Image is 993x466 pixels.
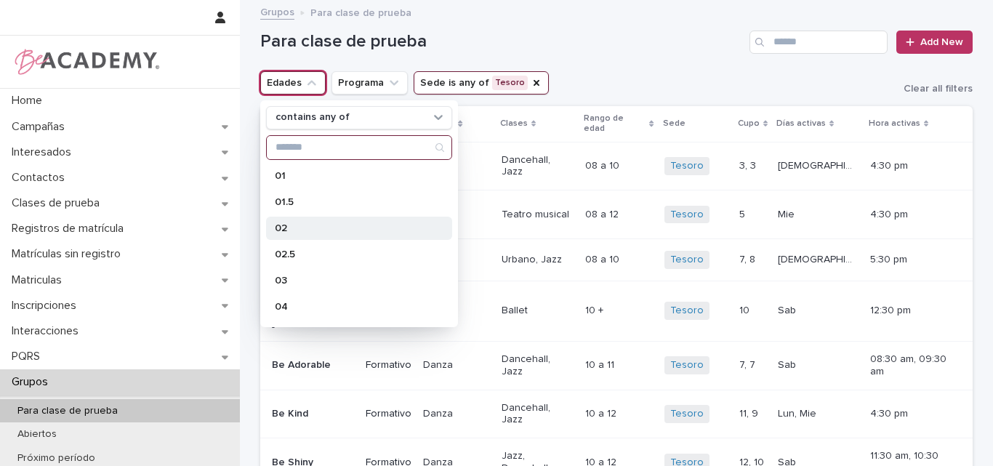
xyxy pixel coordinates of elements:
button: Programa [331,71,408,95]
a: Tesoro [670,305,704,317]
tr: Be KindFormativoDanzaDancehall, Jazz10 a 1210 a 12 Tesoro 11, 911, 9 Lun, MieLun, Mie 4:30 pm [260,390,973,438]
button: Edades [260,71,326,95]
button: Clear all filters [892,84,973,94]
p: Interesados [6,145,83,159]
a: Add New [896,31,973,54]
p: Grupos [6,375,60,389]
a: Grupos [260,3,294,20]
p: 10 a 11 [585,356,617,371]
p: 4:30 pm [870,408,949,420]
p: PQRS [6,350,52,363]
input: Search [267,136,451,159]
p: Lun, Mie [778,405,819,420]
tr: Be HappyFormativoDanzaDancehall, Jazz08 a 1008 a 10 Tesoro 3, 33, 3 [DEMOGRAPHIC_DATA], Mar[DEMOG... [260,142,973,190]
p: 02 [275,223,429,233]
p: Abiertos [6,428,68,441]
p: Próximo período [6,452,107,465]
p: Dancehall, Jazz [502,154,574,179]
p: Cupo [738,116,760,132]
tr: Be WonderfulFormativoDanzaUrbano, Jazz08 a 1008 a 10 Tesoro 7, 87, 8 [DEMOGRAPHIC_DATA], Mar[DEMO... [260,238,973,281]
p: Interacciones [6,324,90,338]
p: 03 [275,276,429,286]
p: Clases de prueba [6,196,111,210]
p: Inscripciones [6,299,88,313]
p: Clases [500,116,528,132]
p: 08 a 10 [585,157,622,172]
p: Teatro musical [502,209,574,221]
p: 08:30 am, 09:30 am [870,353,949,378]
button: Sede [414,71,549,95]
p: Sab [778,356,799,371]
p: Para clase de prueba [310,4,411,20]
a: Tesoro [670,209,704,221]
a: Tesoro [670,408,704,420]
img: WPrjXfSUmiLcdUfaYY4Q [12,47,161,76]
p: [DEMOGRAPHIC_DATA], Mar [778,251,861,266]
p: Matrículas sin registro [6,247,132,261]
p: Para clase de prueba [6,405,129,417]
p: Sab [778,302,799,317]
p: 7, 8 [739,251,758,266]
p: Dancehall, Jazz [502,402,574,427]
a: Tesoro [670,160,704,172]
h1: Para clase de prueba [260,31,744,52]
p: Danza [423,408,490,420]
p: Contactos [6,171,76,185]
tr: Be AdorableFormativoDanzaDancehall, Jazz10 a 1110 a 11 Tesoro 7, 77, 7 SabSab 08:30 am, 09:30 am [260,341,973,390]
input: Search [749,31,888,54]
p: 08 a 12 [585,206,622,221]
p: Dancehall, Jazz [502,353,574,378]
p: 10 [739,302,752,317]
p: [DEMOGRAPHIC_DATA], Mar [778,157,861,172]
p: Hora activas [869,116,920,132]
span: Add New [920,37,963,47]
p: Campañas [6,120,76,134]
p: Registros de matrícula [6,222,135,236]
p: 3, 3 [739,157,759,172]
p: Rango de edad [584,111,646,137]
a: Tesoro [670,254,704,266]
p: 11, 9 [739,405,761,420]
a: Tesoro [670,359,704,371]
p: Be Adorable [272,359,353,371]
p: 12:30 pm [870,305,949,317]
p: 04 [275,302,429,312]
span: Clear all filters [904,84,973,94]
p: Home [6,94,54,108]
p: 5 [739,206,748,221]
p: 5:30 pm [870,254,949,266]
p: Danza [423,359,490,371]
p: Formativo [366,408,411,420]
p: 01.5 [275,197,429,207]
p: 02.5 [275,249,429,260]
p: 4:30 pm [870,160,949,172]
p: 7, 7 [739,356,758,371]
p: 01 [275,171,429,181]
p: Días activas [776,116,826,132]
p: Be Kind [272,408,353,420]
p: Formativo [366,359,411,371]
p: 4:30 pm [870,209,949,221]
p: Matriculas [6,273,73,287]
tr: Ballet [PERSON_NAME]FormativoDanzaBallet10 +10 + Tesoro 1010 SabSab 12:30 pm [260,281,973,341]
p: Mie [778,206,797,221]
p: 10 + [585,302,606,317]
p: 08 a 10 [585,251,622,266]
div: Search [266,135,452,160]
p: 10 a 12 [585,405,619,420]
p: contains any of [276,111,350,124]
tr: Be TuneFormativoTeatro musicalTeatro musical08 a 1208 a 12 Tesoro 55 MieMie 4:30 pm [260,190,973,239]
p: Urbano, Jazz [502,254,574,266]
p: Sede [663,116,686,132]
p: Ballet [502,305,574,317]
